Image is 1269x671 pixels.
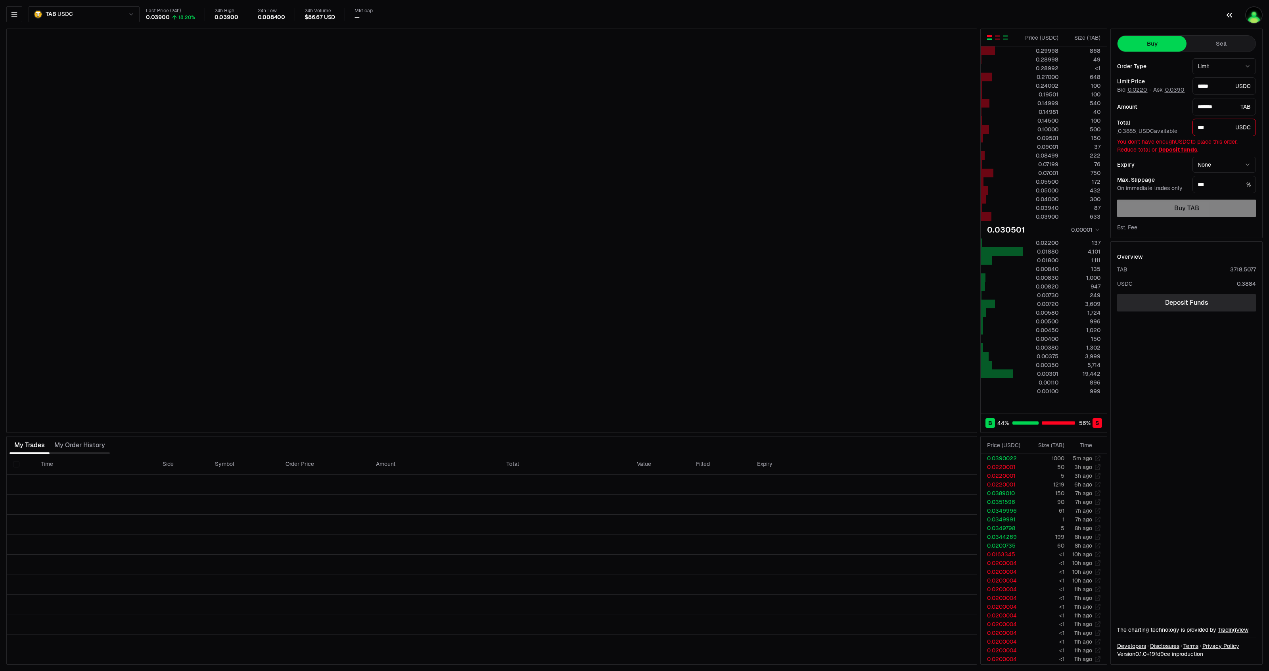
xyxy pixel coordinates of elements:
td: 5 [1027,471,1065,480]
div: Total [1117,120,1186,125]
button: Sell [1187,36,1256,52]
div: 172 [1065,178,1100,186]
td: 0.0344269 [981,533,1027,541]
div: 137 [1065,239,1100,247]
div: 222 [1065,152,1100,160]
td: 0.0220001 [981,463,1027,471]
time: 11h ago [1074,647,1092,654]
div: 249 [1065,291,1100,299]
div: 0.08499 [1023,152,1058,160]
div: 0.05500 [1023,178,1058,186]
div: On immediate trades only [1117,185,1186,192]
time: 7h ago [1075,516,1092,523]
div: Order Type [1117,63,1186,69]
div: 0.00500 [1023,317,1058,325]
th: Order Price [279,454,370,475]
time: 5m ago [1073,455,1092,462]
div: 0.29998 [1023,47,1058,55]
div: 0.00110 [1023,379,1058,386]
div: 540 [1065,99,1100,107]
td: 60 [1027,541,1065,550]
time: 11h ago [1074,586,1092,593]
div: 0.00580 [1023,309,1058,317]
td: 1219 [1027,480,1065,489]
td: 199 [1027,533,1065,541]
div: 999 [1065,387,1100,395]
div: 0.07001 [1023,169,1058,177]
div: 0.00380 [1023,344,1058,352]
div: Mkt cap [355,8,373,14]
td: <1 [1027,629,1065,637]
div: 0.030501 [987,224,1025,235]
td: 0.0200735 [981,541,1027,550]
div: USDC [1192,77,1256,95]
td: 0.0220001 [981,471,1027,480]
div: 0.00100 [1023,387,1058,395]
div: 0.03940 [1023,204,1058,212]
div: 0.00301 [1023,370,1058,378]
time: 11h ago [1074,594,1092,602]
td: 0.0200004 [981,620,1027,629]
td: <1 [1027,620,1065,629]
time: 11h ago [1074,603,1092,610]
button: 0.00001 [1069,225,1100,235]
span: B [988,419,992,427]
th: Symbol [209,454,279,475]
div: 0.28998 [1023,56,1058,63]
th: Amount [370,454,500,475]
td: 0.0349798 [981,524,1027,533]
span: Bid - [1117,87,1152,94]
div: Size ( TAB ) [1065,34,1100,42]
button: Limit [1192,58,1256,74]
time: 8h ago [1075,542,1092,549]
div: 40 [1065,108,1100,116]
td: 0.0389010 [981,489,1027,498]
div: Limit Price [1117,79,1186,84]
div: 0.24002 [1023,82,1058,90]
div: 0.10000 [1023,125,1058,133]
td: 0.0200004 [981,629,1027,637]
iframe: Financial Chart [7,29,977,433]
td: <1 [1027,594,1065,602]
td: 0.0200004 [981,567,1027,576]
span: S [1095,419,1099,427]
div: Price ( USDC ) [1023,34,1058,42]
div: 0.00820 [1023,283,1058,290]
div: 0.00840 [1023,265,1058,273]
span: 56 % [1079,419,1091,427]
time: 11h ago [1074,621,1092,628]
div: 0.00450 [1023,326,1058,334]
td: 0.0200004 [981,576,1027,585]
div: 18.20% [178,14,195,21]
time: 10h ago [1072,551,1092,558]
time: 11h ago [1074,629,1092,636]
div: 3,999 [1065,352,1100,360]
div: 0.19501 [1023,90,1058,98]
div: 1,000 [1065,274,1100,282]
td: <1 [1027,585,1065,594]
button: Show Buy Orders Only [1002,35,1008,41]
div: You don't have enough USDC to place this order. Reduce total or . [1117,138,1256,154]
div: 0.02200 [1023,239,1058,247]
div: 100 [1065,117,1100,125]
time: 11h ago [1074,656,1092,663]
a: Deposit Funds [1117,294,1256,311]
div: 1,020 [1065,326,1100,334]
div: 996 [1065,317,1100,325]
time: 11h ago [1074,638,1092,645]
td: 0.0200004 [981,559,1027,567]
div: 500 [1065,125,1100,133]
div: 896 [1065,379,1100,386]
td: 0.0220001 [981,480,1027,489]
div: 87 [1065,204,1100,212]
time: 8h ago [1075,525,1092,532]
button: 0.0390 [1164,87,1185,93]
button: None [1192,157,1256,173]
div: 0.27000 [1023,73,1058,81]
div: 0.00400 [1023,335,1058,343]
div: 135 [1065,265,1100,273]
div: 5,714 [1065,361,1100,369]
div: 24h High [215,8,238,14]
div: 0.008400 [258,14,286,21]
div: 24h Low [258,8,286,14]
